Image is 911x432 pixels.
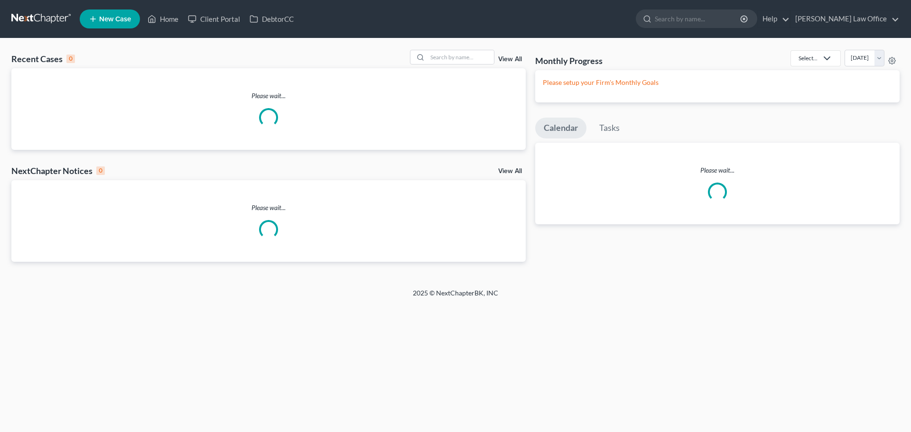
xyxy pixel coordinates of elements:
a: Help [758,10,790,28]
a: Calendar [535,118,586,138]
h3: Monthly Progress [535,55,603,66]
a: View All [498,56,522,63]
a: View All [498,168,522,175]
a: DebtorCC [245,10,298,28]
span: New Case [99,16,131,23]
a: Tasks [591,118,628,138]
div: NextChapter Notices [11,165,105,176]
div: 0 [66,55,75,63]
a: [PERSON_NAME] Law Office [790,10,899,28]
p: Please wait... [535,165,900,175]
p: Please wait... [11,91,526,101]
div: Recent Cases [11,53,75,64]
div: 2025 © NextChapterBK, INC [185,288,726,305]
div: 0 [96,166,105,175]
p: Please setup your Firm's Monthly Goals [543,78,892,87]
p: Please wait... [11,203,526,212]
a: Client Portal [183,10,245,28]
input: Search by name... [428,50,494,64]
input: Search by name... [655,10,742,28]
div: Select... [799,54,818,62]
a: Home [143,10,183,28]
